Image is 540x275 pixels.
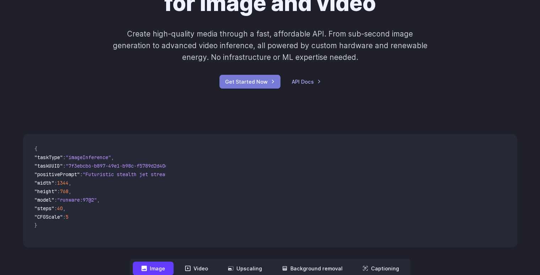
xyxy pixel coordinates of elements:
span: { [34,146,37,152]
span: "CFGScale" [34,214,63,220]
span: 1344 [57,180,69,186]
span: 40 [57,205,63,212]
span: : [54,197,57,203]
span: "taskUUID" [34,163,63,169]
span: "height" [34,188,57,195]
span: , [111,154,114,161]
span: "width" [34,180,54,186]
span: "taskType" [34,154,63,161]
span: "positivePrompt" [34,171,80,178]
span: : [54,180,57,186]
a: Get Started Now [219,75,280,89]
span: 5 [66,214,69,220]
span: : [57,188,60,195]
a: API Docs [292,78,321,86]
span: , [69,188,71,195]
span: : [63,214,66,220]
span: "steps" [34,205,54,212]
span: "Futuristic stealth jet streaking through a neon-lit cityscape with glowing purple exhaust" [83,171,341,178]
span: : [80,171,83,178]
span: , [97,197,100,203]
span: , [69,180,71,186]
span: "runware:97@2" [57,197,97,203]
span: } [34,222,37,229]
span: : [63,154,66,161]
span: "imageInference" [66,154,111,161]
p: Create high-quality media through a fast, affordable API. From sub-second image generation to adv... [112,28,428,63]
span: , [63,205,66,212]
span: "model" [34,197,54,203]
span: : [54,205,57,212]
span: "7f3ebcb6-b897-49e1-b98c-f5789d2d40d7" [66,163,174,169]
span: 768 [60,188,69,195]
span: : [63,163,66,169]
